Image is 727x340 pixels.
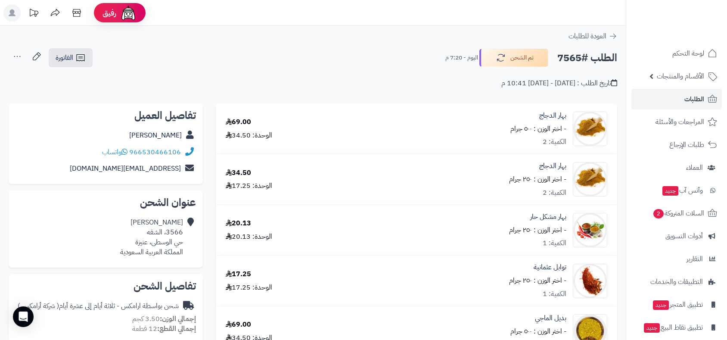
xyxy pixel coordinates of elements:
img: 25356b9b8db629eab9c1bb6d83e668f6604-90x90.jpeg [573,264,607,298]
a: بهار الدجاج [539,161,566,171]
small: - اختر الوزن : ٢٥٠ جرام [509,275,566,286]
div: 20.13 [226,218,251,228]
div: 17.25 [226,269,251,279]
h2: الطلب #7565 [557,49,617,67]
span: جديد [653,300,669,310]
a: 966530466106 [129,147,181,157]
small: - اختر الوزن : ٥٠٠ جرام [510,124,566,134]
span: العملاء [686,162,703,174]
div: الكمية: 1 [543,289,566,299]
a: التطبيقات والخدمات [631,271,722,292]
span: جديد [662,186,678,196]
span: الفاتورة [56,53,73,63]
div: تاريخ الطلب : [DATE] - [DATE] 10:41 م [501,78,617,88]
a: العودة للطلبات [569,31,617,41]
a: واتساب [102,147,127,157]
span: الأقسام والمنتجات [657,70,704,82]
a: [PERSON_NAME] [129,130,182,140]
small: - اختر الوزن : ٥٠٠ جرام [510,326,566,337]
img: logo-2.png [668,23,719,41]
span: التطبيقات والخدمات [650,276,703,288]
button: تم الشحن [479,49,548,67]
div: الوحدة: 20.13 [226,232,272,242]
span: وآتس آب [662,184,703,197]
a: تطبيق المتجرجديد [631,294,722,315]
span: تطبيق المتجر [652,299,703,311]
small: اليوم - 7:20 م [445,53,478,62]
span: 2 [653,209,664,218]
h2: تفاصيل الشحن [16,281,196,291]
span: التقارير [687,253,703,265]
div: الوحدة: 17.25 [226,283,272,293]
a: تحديثات المنصة [23,4,44,24]
span: طلبات الإرجاع [669,139,704,151]
span: ( شركة أرامكس ) [18,301,59,311]
span: تطبيق نقاط البيع [643,321,703,334]
div: الوحدة: 34.50 [226,131,272,140]
a: بهار الدجاج [539,111,566,121]
span: لوحة التحكم [672,47,704,59]
div: [PERSON_NAME] 3566، الشقه حي الوسطى، عنيزة المملكة العربية السعودية [120,218,183,257]
span: المراجعات والأسئلة [656,116,704,128]
a: تطبيق نقاط البيعجديد [631,317,722,338]
h2: عنوان الشحن [16,197,196,208]
span: الطلبات [684,93,704,105]
a: المراجعات والأسئلة [631,112,722,132]
div: الكمية: 2 [543,137,566,147]
a: لوحة التحكم [631,43,722,64]
a: توابل عثمانية [534,262,566,272]
div: 34.50 [226,168,251,178]
img: ai-face.png [120,4,137,22]
img: 25256b9b8db629eab9c1bb6d83e668f6604-90x90.jpeg [573,213,607,247]
small: 3.50 كجم [132,314,196,324]
strong: إجمالي القطع: [157,324,196,334]
a: الفاتورة [49,48,93,67]
span: جديد [644,323,660,333]
small: - اختر الوزن : ٢٥٠ جرام [509,174,566,184]
a: الطلبات [631,89,722,109]
small: 12 قطعة [132,324,196,334]
h2: تفاصيل العميل [16,110,196,121]
a: السلات المتروكة2 [631,203,722,224]
span: أدوات التسويق [665,230,703,242]
small: - اختر الوزن : ٢٥٠ جرام [509,225,566,235]
div: الوحدة: 17.25 [226,181,272,191]
a: العملاء [631,157,722,178]
span: السلات المتروكة [652,207,704,219]
div: الكمية: 2 [543,188,566,198]
span: رفيق [103,8,116,18]
div: الكمية: 1 [543,238,566,248]
img: 2034a524a680e3beffce11ed673fda8d41c-90x90.png [573,112,607,146]
a: بهار مشكل حار [530,212,566,222]
a: أدوات التسويق [631,226,722,246]
strong: إجمالي الوزن: [160,314,196,324]
a: [EMAIL_ADDRESS][DOMAIN_NAME] [70,163,181,174]
a: بديل الماجي [535,313,566,323]
div: 69.00 [226,117,251,127]
span: العودة للطلبات [569,31,606,41]
div: Open Intercom Messenger [13,306,34,327]
div: شحن بواسطة ارامكس - ثلاثة أيام إلى عشرة أيام [18,301,179,311]
img: 2034a524a680e3beffce11ed673fda8d41c-90x90.png [573,162,607,197]
a: التقارير [631,249,722,269]
a: طلبات الإرجاع [631,134,722,155]
div: 69.00 [226,320,251,330]
a: وآتس آبجديد [631,180,722,201]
